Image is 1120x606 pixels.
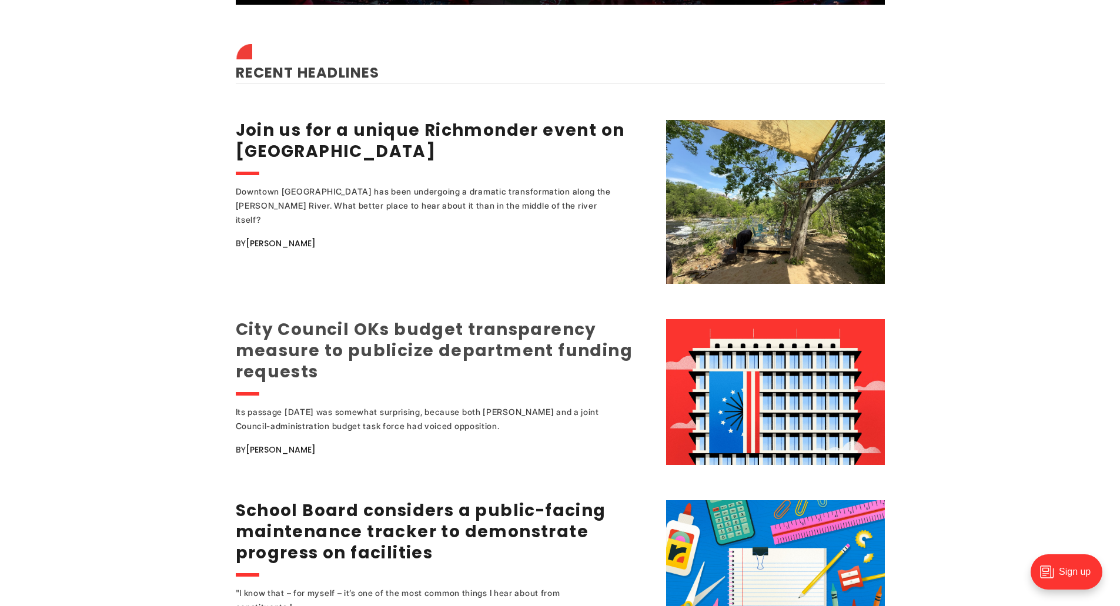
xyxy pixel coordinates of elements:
[246,444,316,456] a: [PERSON_NAME]
[1021,548,1120,606] iframe: portal-trigger
[236,443,651,457] div: By
[246,237,316,249] a: [PERSON_NAME]
[236,405,618,433] div: Its passage [DATE] was somewhat surprising, because both [PERSON_NAME] and a joint Council-admini...
[236,318,633,383] a: City Council OKs budget transparency measure to publicize department funding requests
[666,319,885,465] img: City Council OKs budget transparency measure to publicize department funding requests
[236,119,625,163] a: Join us for a unique Richmonder event on [GEOGRAPHIC_DATA]
[236,185,618,227] div: Downtown [GEOGRAPHIC_DATA] has been undergoing a dramatic transformation along the [PERSON_NAME] ...
[236,47,885,83] h2: Recent Headlines
[236,499,606,564] a: School Board considers a public-facing maintenance tracker to demonstrate progress on facilities
[666,120,885,284] img: Join us for a unique Richmonder event on Sharp's Island
[236,236,651,250] div: By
